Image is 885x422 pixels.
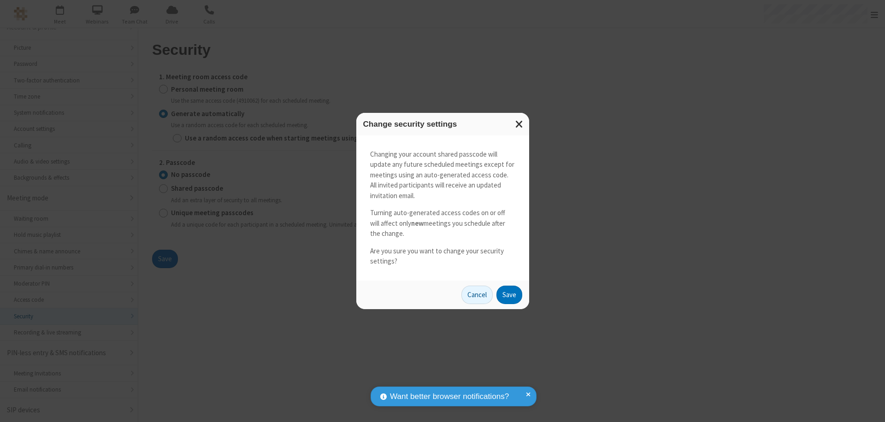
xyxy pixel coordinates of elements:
[510,113,529,135] button: Close modal
[411,219,424,228] strong: new
[370,149,515,201] p: Changing your account shared passcode will update any future scheduled meetings except for meetin...
[461,286,493,304] button: Cancel
[363,120,522,129] h3: Change security settings
[370,208,515,239] p: Turning auto-generated access codes on or off will affect only meetings you schedule after the ch...
[390,391,509,403] span: Want better browser notifications?
[370,246,515,267] p: Are you sure you want to change your security settings?
[496,286,522,304] button: Save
